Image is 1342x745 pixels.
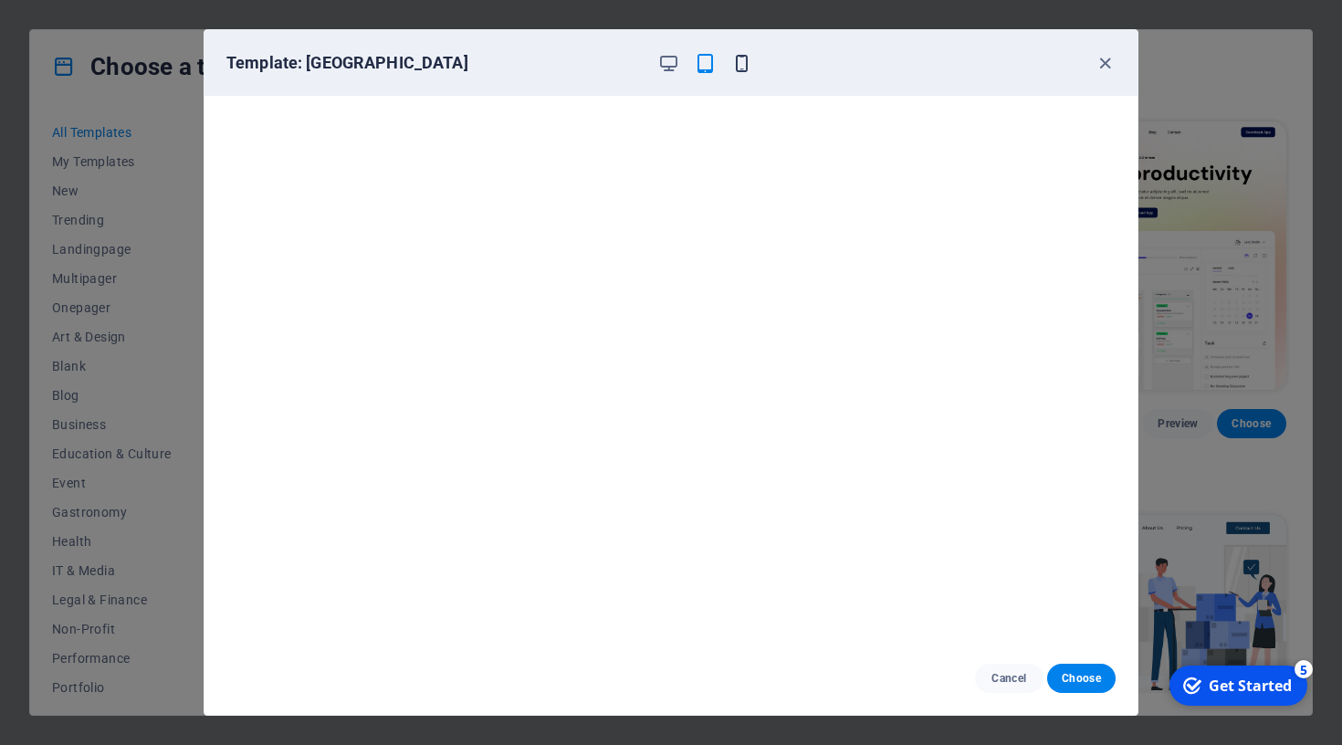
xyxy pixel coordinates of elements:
[10,7,148,47] div: Get Started 5 items remaining, 0% complete
[975,664,1043,693] button: Cancel
[1047,664,1116,693] button: Choose
[49,17,132,37] div: Get Started
[226,52,643,74] h6: Template: [GEOGRAPHIC_DATA]
[990,671,1029,686] span: Cancel
[135,2,153,20] div: 5
[1062,671,1101,686] span: Choose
